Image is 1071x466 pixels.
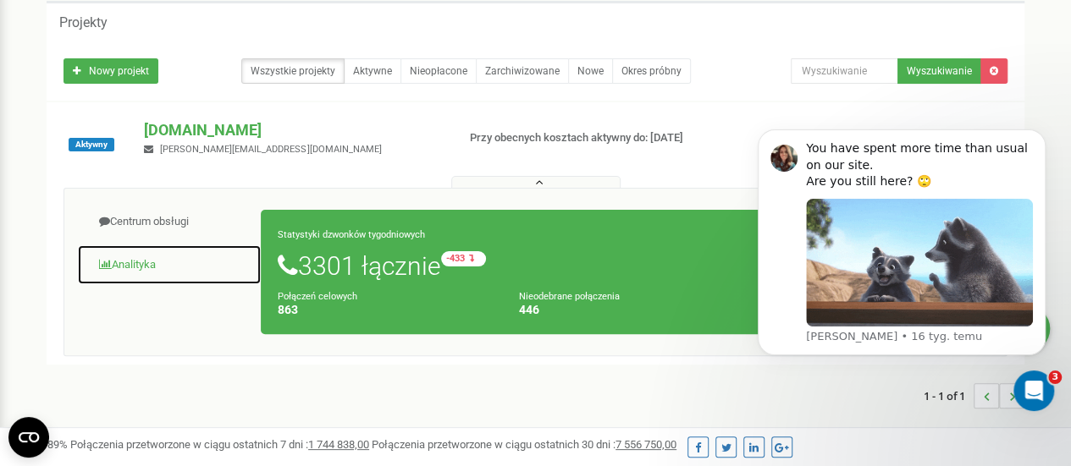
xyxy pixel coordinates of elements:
[278,304,494,316] h4: 863
[70,438,369,451] span: Połączenia przetworzone w ciągu ostatnich 7 dni :
[897,58,981,84] button: Wyszukiwanie
[1048,370,1062,384] span: 3
[278,229,425,240] small: Statystyki dzwonków tygodniowych
[77,201,262,243] a: Centrum obsługi
[308,438,369,451] u: 1 744 838,00
[144,119,442,141] p: [DOMAIN_NAME]
[8,417,49,458] button: Open CMP widget
[160,144,381,155] span: [PERSON_NAME][EMAIL_ADDRESS][DOMAIN_NAME]
[568,58,613,84] a: Nowe
[519,304,735,316] h4: 446
[791,58,898,84] input: Wyszukiwanie
[278,251,977,280] h1: 3301 łącznie
[59,15,108,30] h5: Projekty
[732,105,1071,420] iframe: Intercom notifications wiadomość
[519,291,620,302] small: Nieodebrane połączenia
[616,438,676,451] u: 7 556 750,00
[69,138,114,151] span: Aktywny
[77,244,262,286] a: Analityka
[344,58,401,84] a: Aktywne
[278,291,357,302] small: Połączeń celowych
[1013,370,1054,411] iframe: Intercom live chat
[470,130,687,146] p: Przy obecnych kosztach aktywny do: [DATE]
[612,58,691,84] a: Okres próbny
[400,58,477,84] a: Nieopłacone
[372,438,676,451] span: Połączenia przetworzone w ciągu ostatnich 30 dni :
[241,58,345,84] a: Wszystkie projekty
[63,58,158,84] a: Nowy projekt
[476,58,569,84] a: Zarchiwizowane
[441,251,486,266] small: -433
